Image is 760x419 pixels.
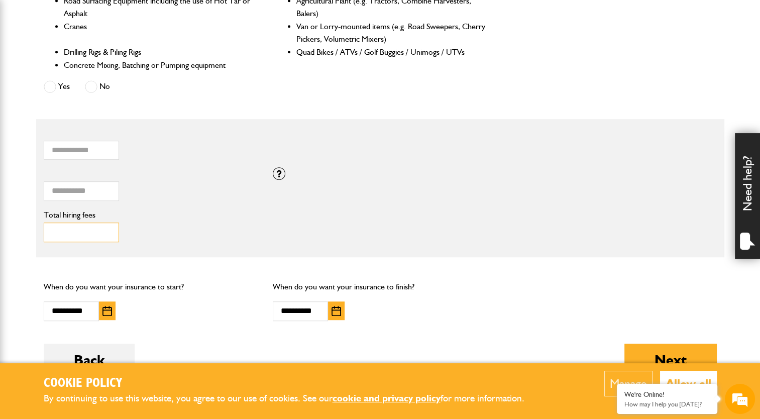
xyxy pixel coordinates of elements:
img: Choose date [332,306,341,316]
p: How may I help you today? [624,400,710,408]
input: Enter your last name [13,93,183,115]
textarea: Type your message and hit 'Enter' [13,182,183,301]
label: No [85,80,110,93]
a: cookie and privacy policy [333,392,441,404]
div: Chat with us now [52,56,169,69]
p: When do you want your insurance to start? [44,280,258,293]
em: Start Chat [137,309,182,323]
img: Choose date [102,306,112,316]
div: Need help? [735,133,760,259]
li: Concrete Mixing, Batching or Pumping equipment [64,59,254,72]
label: Total hiring fees [44,211,258,219]
li: Quad Bikes / ATVs / Golf Buggies / Unimogs / UTVs [296,46,487,59]
div: Minimize live chat window [165,5,189,29]
button: Next [624,344,717,376]
input: Enter your email address [13,123,183,145]
h2: Cookie Policy [44,376,541,391]
li: Drilling Rigs & Piling Rigs [64,46,254,59]
p: By continuing to use this website, you agree to our use of cookies. See our for more information. [44,391,541,406]
p: When do you want your insurance to finish? [273,280,487,293]
img: d_20077148190_company_1631870298795_20077148190 [17,56,42,70]
button: Manage [604,371,653,396]
button: Back [44,344,135,376]
li: Cranes [64,20,254,46]
label: Yes [44,80,70,93]
input: Enter your phone number [13,152,183,174]
button: Allow all [660,371,717,396]
li: Van or Lorry-mounted items (e.g. Road Sweepers, Cherry Pickers, Volumetric Mixers) [296,20,487,46]
div: We're Online! [624,390,710,399]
